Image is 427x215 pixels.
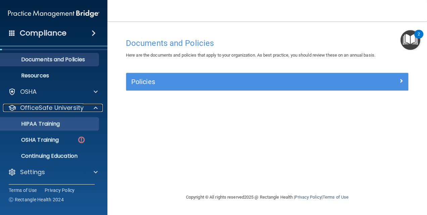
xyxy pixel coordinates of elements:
span: Here are the documents and policies that apply to your organization. As best practice, you should... [126,53,375,58]
a: Terms of Use [323,195,348,200]
p: Settings [20,168,45,176]
p: Resources [4,72,96,79]
iframe: Drift Widget Chat Controller [311,167,419,194]
h5: Policies [131,78,333,85]
p: HIPAA Training [4,121,60,127]
button: Open Resource Center, 2 new notifications [400,30,420,50]
a: OfficeSafe University [8,104,98,112]
h4: Documents and Policies [126,39,409,48]
a: Privacy Policy [295,195,321,200]
div: Copyright © All rights reserved 2025 @ Rectangle Health | | [145,187,390,208]
p: Documents and Policies [4,56,96,63]
span: Ⓒ Rectangle Health 2024 [9,196,64,203]
a: OSHA [8,88,98,96]
h4: Compliance [20,28,66,38]
img: PMB logo [8,7,99,20]
p: OfficeSafe University [20,104,84,112]
a: Settings [8,168,98,176]
div: 2 [418,34,420,43]
p: Continuing Education [4,153,96,159]
p: OSHA [20,88,37,96]
a: Terms of Use [9,187,37,194]
a: Privacy Policy [45,187,75,194]
p: OSHA Training [4,137,59,143]
img: danger-circle.6113f641.png [77,136,86,144]
a: Policies [131,76,403,87]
